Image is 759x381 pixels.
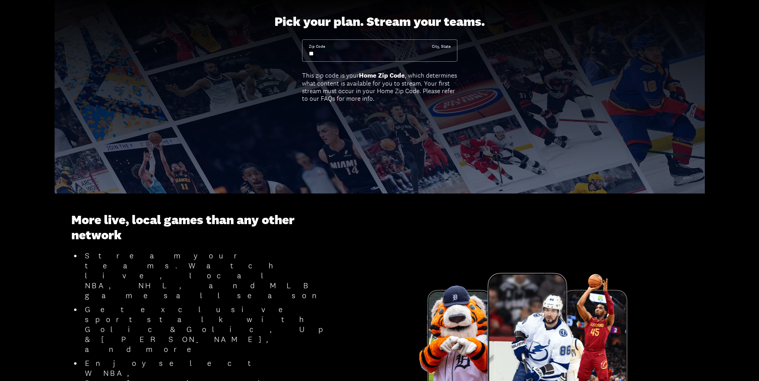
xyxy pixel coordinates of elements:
h3: More live, local games than any other network [71,213,330,243]
b: Home Zip Code [359,71,405,80]
div: Pick your plan. Stream your teams. [275,14,485,29]
li: Get exclusive sports talk with Golic & Golic, Up & [PERSON_NAME], and more [82,305,330,354]
div: This zip code is your , which determines what content is available for you to stream. Your first ... [302,72,457,102]
div: City, State [432,44,451,49]
div: Zip Code [309,44,325,49]
li: Stream your teams. Watch live, local NBA, NHL, and MLB games all season [82,251,330,301]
